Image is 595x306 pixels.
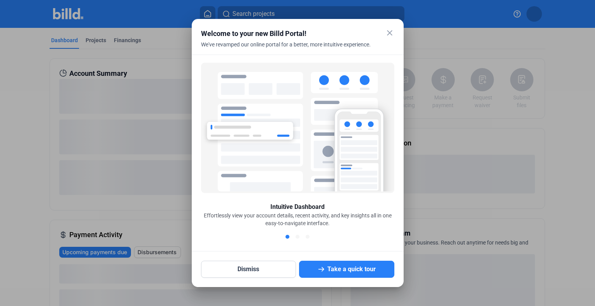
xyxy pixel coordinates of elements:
button: Dismiss [201,261,296,278]
div: Effortlessly view your account details, recent activity, and key insights all in one easy-to-navi... [201,212,394,227]
mat-icon: close [385,28,394,38]
div: Welcome to your new Billd Portal! [201,28,375,39]
div: Intuitive Dashboard [270,202,325,212]
button: Take a quick tour [299,261,394,278]
div: We've revamped our online portal for a better, more intuitive experience. [201,41,375,58]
